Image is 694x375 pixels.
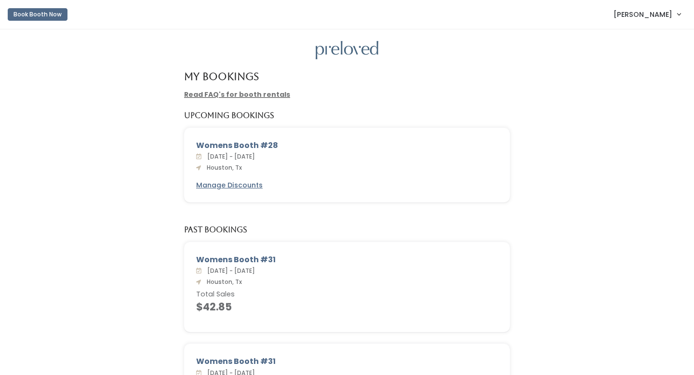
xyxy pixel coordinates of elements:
a: Manage Discounts [196,180,263,190]
a: Book Booth Now [8,4,67,25]
img: preloved logo [316,41,378,60]
a: [PERSON_NAME] [604,4,690,25]
h4: My Bookings [184,71,259,82]
span: [DATE] - [DATE] [203,152,255,161]
span: [DATE] - [DATE] [203,267,255,275]
a: Read FAQ's for booth rentals [184,90,290,99]
div: Womens Booth #31 [196,356,498,367]
button: Book Booth Now [8,8,67,21]
span: Houston, Tx [203,163,242,172]
span: [PERSON_NAME] [614,9,672,20]
div: Womens Booth #31 [196,254,498,266]
h5: Past Bookings [184,226,247,234]
h4: $42.85 [196,301,498,312]
h6: Total Sales [196,291,498,298]
div: Womens Booth #28 [196,140,498,151]
h5: Upcoming Bookings [184,111,274,120]
span: Houston, Tx [203,278,242,286]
